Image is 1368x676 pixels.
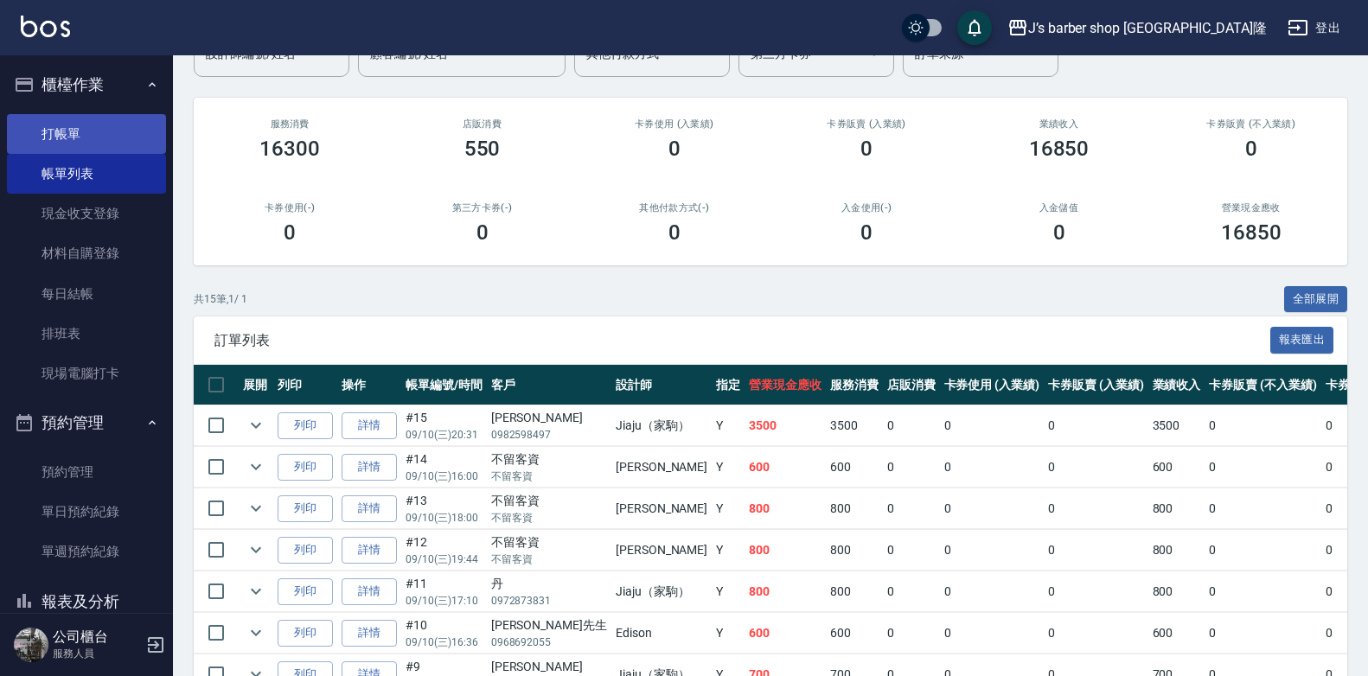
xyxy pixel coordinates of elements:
th: 業績收入 [1148,365,1205,405]
th: 指定 [712,365,745,405]
td: 0 [1205,571,1320,612]
td: 800 [745,530,826,571]
td: 0 [883,530,940,571]
td: 3500 [745,405,826,446]
p: 0982598497 [491,427,607,443]
h3: 0 [668,137,681,161]
td: 800 [745,571,826,612]
a: 詳情 [342,412,397,439]
p: 共 15 筆, 1 / 1 [194,291,247,307]
button: expand row [243,495,269,521]
td: 800 [826,488,883,529]
div: [PERSON_NAME] [491,409,607,427]
td: Jiaju（家駒） [611,405,712,446]
td: 0 [1205,613,1320,654]
h3: 16850 [1029,137,1090,161]
div: 不留客資 [491,533,607,552]
td: 0 [940,488,1045,529]
button: 預約管理 [7,400,166,445]
button: 列印 [278,537,333,564]
th: 操作 [337,365,401,405]
td: 0 [1044,613,1148,654]
button: 列印 [278,412,333,439]
a: 排班表 [7,314,166,354]
a: 單日預約紀錄 [7,492,166,532]
td: 600 [1148,613,1205,654]
h2: 營業現金應收 [1176,202,1326,214]
p: 不留客資 [491,469,607,484]
h2: 卡券販賣 (不入業績) [1176,118,1326,130]
td: 0 [1044,447,1148,488]
button: save [957,10,992,45]
td: 800 [826,530,883,571]
td: Y [712,488,745,529]
h2: 入金使用(-) [791,202,942,214]
td: Y [712,530,745,571]
th: 展開 [239,365,273,405]
h3: 0 [860,220,873,245]
td: 0 [883,405,940,446]
td: 800 [1148,530,1205,571]
td: #11 [401,571,487,612]
h2: 第三方卡券(-) [406,202,557,214]
button: 列印 [278,578,333,605]
button: 櫃檯作業 [7,62,166,107]
td: Y [712,405,745,446]
td: 0 [1044,530,1148,571]
a: 詳情 [342,454,397,481]
h5: 公司櫃台 [53,628,141,646]
td: 0 [883,571,940,612]
td: 0 [883,613,940,654]
h3: 0 [476,220,489,245]
th: 服務消費 [826,365,883,405]
div: J’s barber shop [GEOGRAPHIC_DATA]隆 [1028,17,1267,39]
td: 0 [1205,530,1320,571]
button: 報表及分析 [7,579,166,624]
td: 600 [826,447,883,488]
th: 店販消費 [883,365,940,405]
p: 09/10 (三) 18:00 [406,510,483,526]
th: 卡券使用 (入業績) [940,365,1045,405]
a: 現場電腦打卡 [7,354,166,393]
button: 列印 [278,495,333,522]
p: 09/10 (三) 16:36 [406,635,483,650]
a: 詳情 [342,537,397,564]
th: 客戶 [487,365,611,405]
td: 0 [940,447,1045,488]
td: 0 [940,571,1045,612]
h2: 入金儲值 [983,202,1134,214]
p: 09/10 (三) 16:00 [406,469,483,484]
td: 0 [883,488,940,529]
span: 訂單列表 [214,332,1270,349]
a: 預約管理 [7,452,166,492]
td: 600 [745,613,826,654]
h2: 其他付款方式(-) [599,202,750,214]
td: #10 [401,613,487,654]
button: expand row [243,412,269,438]
h2: 卡券販賣 (入業績) [791,118,942,130]
td: [PERSON_NAME] [611,530,712,571]
a: 現金收支登錄 [7,194,166,233]
button: 登出 [1281,12,1347,44]
h3: 16300 [259,137,320,161]
p: 0972873831 [491,593,607,609]
td: 600 [745,447,826,488]
a: 報表匯出 [1270,331,1334,348]
td: 600 [826,613,883,654]
td: 800 [826,571,883,612]
td: #14 [401,447,487,488]
td: [PERSON_NAME] [611,488,712,529]
h2: 卡券使用 (入業績) [599,118,750,130]
td: 800 [1148,571,1205,612]
th: 卡券販賣 (入業績) [1044,365,1148,405]
td: 0 [1044,405,1148,446]
td: 3500 [826,405,883,446]
th: 列印 [273,365,337,405]
div: 丹 [491,575,607,593]
a: 詳情 [342,495,397,522]
td: 0 [940,530,1045,571]
button: expand row [243,620,269,646]
div: [PERSON_NAME] [491,658,607,676]
div: 不留客資 [491,492,607,510]
td: Jiaju（家駒） [611,571,712,612]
